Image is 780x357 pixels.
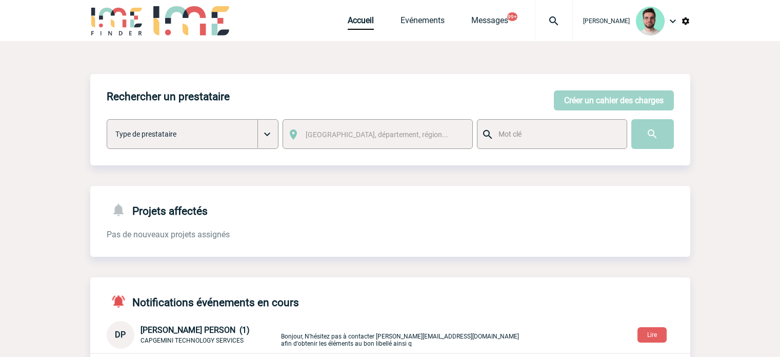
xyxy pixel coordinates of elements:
[107,202,208,217] h4: Projets affectés
[90,6,144,35] img: IME-Finder
[637,327,667,343] button: Lire
[111,294,132,309] img: notifications-active-24-px-r.png
[107,90,230,103] h4: Rechercher un prestataire
[111,202,132,217] img: notifications-24-px-g.png
[115,330,126,340] span: DP
[107,321,279,349] div: Conversation privée : Client - Agence
[636,7,665,35] img: 121547-2.png
[496,127,617,141] input: Mot clé
[107,230,230,239] span: Pas de nouveaux projets assignés
[141,325,250,335] span: [PERSON_NAME] PERSON (1)
[471,15,508,30] a: Messages
[306,130,448,139] span: [GEOGRAPHIC_DATA], département, région...
[281,323,522,347] p: Bonjour, N'hésitez pas à contacter [PERSON_NAME][EMAIL_ADDRESS][DOMAIN_NAME] afin d'obtenir les é...
[583,17,630,25] span: [PERSON_NAME]
[348,15,374,30] a: Accueil
[631,119,674,149] input: Submit
[507,12,517,21] button: 99+
[107,329,522,339] a: DP [PERSON_NAME] PERSON (1) CAPGEMINI TECHNOLOGY SERVICES Bonjour, N'hésitez pas à contacter [PER...
[629,329,675,339] a: Lire
[141,337,244,344] span: CAPGEMINI TECHNOLOGY SERVICES
[107,294,299,309] h4: Notifications événements en cours
[401,15,445,30] a: Evénements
